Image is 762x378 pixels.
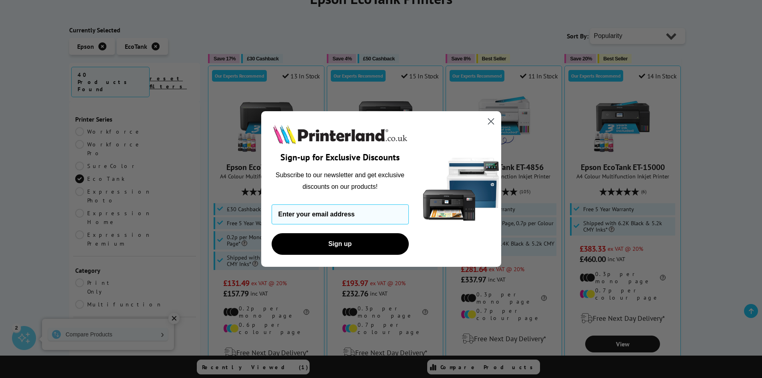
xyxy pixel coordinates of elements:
[421,111,501,267] img: 5290a21f-4df8-4860-95f4-ea1e8d0e8904.png
[484,114,498,128] button: Close dialog
[272,204,409,224] input: Enter your email address
[272,123,409,146] img: Printerland.co.uk
[276,172,404,190] span: Subscribe to our newsletter and get exclusive discounts on our products!
[280,152,400,163] span: Sign-up for Exclusive Discounts
[272,233,409,255] button: Sign up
